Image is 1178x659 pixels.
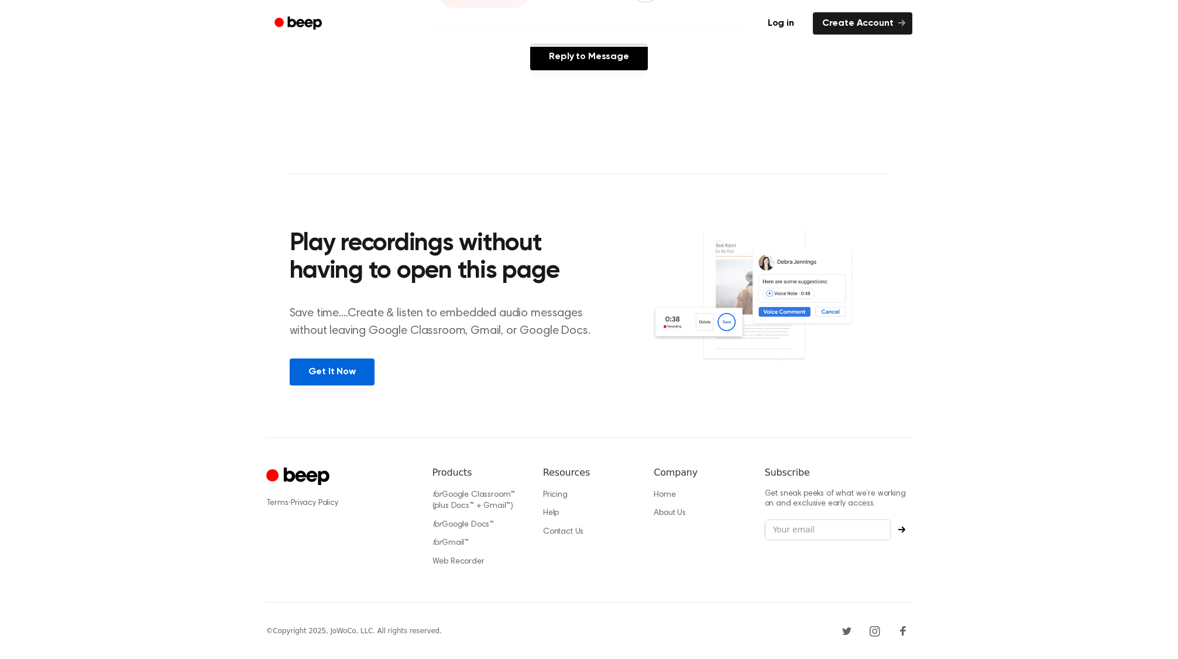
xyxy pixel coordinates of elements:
i: for [432,521,442,529]
button: Subscribe [891,526,912,533]
a: Pricing [543,491,568,499]
a: Web Recorder [432,558,485,566]
h6: Company [654,466,746,480]
a: Beep [266,12,332,35]
div: © Copyright 2025, JoWoCo, LLC. All rights reserved. [266,626,442,636]
a: Contact Us [543,528,583,536]
h6: Resources [543,466,635,480]
a: Terms [266,499,289,507]
a: Twitter [837,622,856,640]
a: Privacy Policy [291,499,338,507]
p: Save time....Create & listen to embedded audio messages without leaving Google Classroom, Gmail, ... [290,305,605,340]
h6: Subscribe [765,466,912,480]
a: About Us [654,509,686,517]
a: Help [543,509,559,517]
h2: Play recordings without having to open this page [290,230,605,286]
i: for [432,491,442,499]
a: Facebook [894,622,912,640]
img: Voice Comments on Docs and Recording Widget [651,227,888,384]
i: for [432,539,442,547]
a: Cruip [266,466,332,489]
a: Instagram [866,622,884,640]
a: Home [654,491,675,499]
a: forGoogle Docs™ [432,521,494,529]
h6: Products [432,466,524,480]
a: Get It Now [290,358,375,385]
div: · [266,497,414,509]
input: Your email [765,519,891,541]
a: Reply to Message [530,43,647,70]
a: Create Account [813,12,912,35]
a: forGmail™ [432,539,469,547]
a: forGoogle Classroom™ (plus Docs™ + Gmail™) [432,491,516,511]
p: Get sneak peeks of what we’re working on and exclusive early access. [765,489,912,510]
a: Log in [756,10,806,37]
